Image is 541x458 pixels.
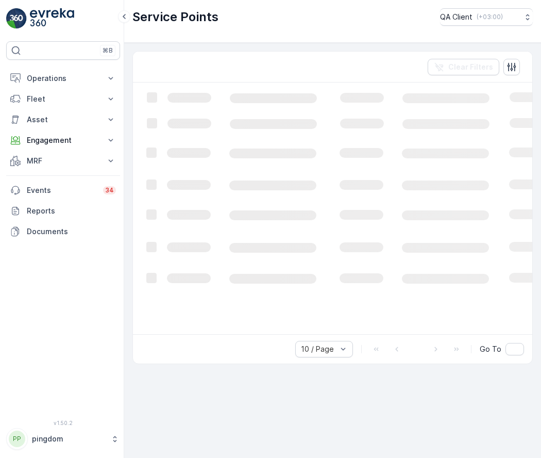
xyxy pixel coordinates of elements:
span: v 1.50.2 [6,420,120,426]
p: Events [27,185,97,195]
p: 34 [105,186,114,194]
a: Reports [6,201,120,221]
img: logo [6,8,27,29]
img: logo_light-DOdMpM7g.png [30,8,74,29]
p: Clear Filters [448,62,493,72]
a: Documents [6,221,120,242]
p: Engagement [27,135,99,145]
button: Clear Filters [428,59,499,75]
button: PPpingdom [6,428,120,450]
div: PP [9,431,25,447]
button: Operations [6,68,120,89]
button: Asset [6,109,120,130]
p: pingdom [32,434,106,444]
button: QA Client(+03:00) [440,8,533,26]
p: QA Client [440,12,472,22]
button: Engagement [6,130,120,151]
button: Fleet [6,89,120,109]
p: Service Points [132,9,218,25]
p: Documents [27,226,116,237]
p: Reports [27,206,116,216]
p: MRF [27,156,99,166]
a: Events34 [6,180,120,201]
button: MRF [6,151,120,171]
p: Operations [27,73,99,84]
p: ⌘B [103,46,113,55]
p: Asset [27,114,99,125]
span: Go To [480,344,501,354]
p: ( +03:00 ) [477,13,503,21]
p: Fleet [27,94,99,104]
